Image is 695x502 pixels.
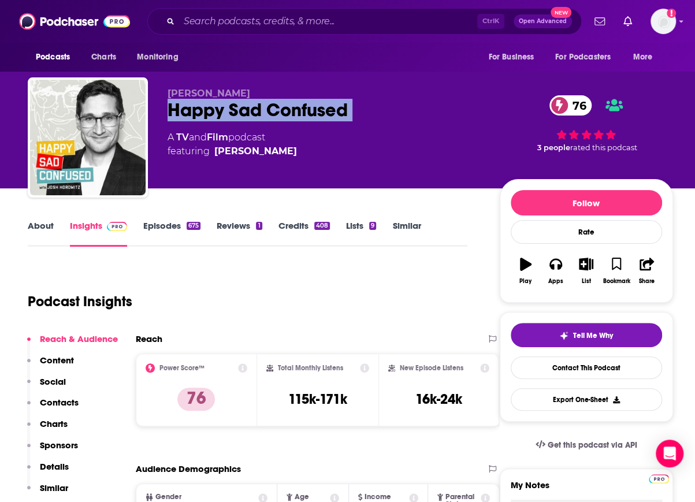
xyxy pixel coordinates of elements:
[189,132,207,143] span: and
[136,463,241,474] h2: Audience Demographics
[649,473,669,484] a: Pro website
[519,278,532,285] div: Play
[217,220,262,247] a: Reviews1
[84,46,123,68] a: Charts
[582,278,591,285] div: List
[30,80,146,195] img: Happy Sad Confused
[137,49,178,65] span: Monitoring
[651,9,676,34] span: Logged in as evankrask
[369,222,376,230] div: 9
[207,132,228,143] a: Film
[19,10,130,32] img: Podchaser - Follow, Share and Rate Podcasts
[36,49,70,65] span: Podcasts
[187,222,200,230] div: 675
[40,376,66,387] p: Social
[547,440,637,450] span: Get this podcast via API
[633,49,653,65] span: More
[107,222,127,231] img: Podchaser Pro
[40,355,74,366] p: Content
[155,493,181,501] span: Gender
[537,143,570,152] span: 3 people
[314,222,330,230] div: 408
[168,144,297,158] span: featuring
[656,440,683,467] div: Open Intercom Messenger
[573,331,613,340] span: Tell Me Why
[511,190,662,215] button: Follow
[649,474,669,484] img: Podchaser Pro
[511,356,662,379] a: Contact This Podcast
[639,278,655,285] div: Share
[27,333,118,355] button: Reach & Audience
[511,323,662,347] button: tell me why sparkleTell Me Why
[651,9,676,34] img: User Profile
[559,331,568,340] img: tell me why sparkle
[590,12,609,31] a: Show notifications dropdown
[179,12,477,31] input: Search podcasts, credits, & more...
[28,46,85,68] button: open menu
[519,18,567,24] span: Open Advanced
[143,220,200,247] a: Episodes675
[548,278,563,285] div: Apps
[40,397,79,408] p: Contacts
[571,250,601,292] button: List
[27,355,74,376] button: Content
[625,46,667,68] button: open menu
[392,220,421,247] a: Similar
[40,482,68,493] p: Similar
[27,461,69,482] button: Details
[603,278,630,285] div: Bookmark
[91,49,116,65] span: Charts
[176,132,189,143] a: TV
[70,220,127,247] a: InsightsPodchaser Pro
[278,220,330,247] a: Credits408
[40,461,69,472] p: Details
[27,440,78,461] button: Sponsors
[136,333,162,344] h2: Reach
[619,12,637,31] a: Show notifications dropdown
[40,418,68,429] p: Charts
[346,220,376,247] a: Lists9
[500,88,673,159] div: 76 3 peoplerated this podcast
[570,143,637,152] span: rated this podcast
[28,220,54,247] a: About
[177,388,215,411] p: 76
[601,250,631,292] button: Bookmark
[147,8,582,35] div: Search podcasts, credits, & more...
[278,364,343,372] h2: Total Monthly Listens
[415,391,462,408] h3: 16k-24k
[168,88,250,99] span: [PERSON_NAME]
[551,7,571,18] span: New
[28,293,132,310] h1: Podcast Insights
[168,131,297,158] div: A podcast
[561,95,592,116] span: 76
[541,250,571,292] button: Apps
[159,364,205,372] h2: Power Score™
[256,222,262,230] div: 1
[511,479,662,500] label: My Notes
[129,46,193,68] button: open menu
[295,493,309,501] span: Age
[40,333,118,344] p: Reach & Audience
[667,9,676,18] svg: Add a profile image
[480,46,548,68] button: open menu
[488,49,534,65] span: For Business
[365,493,391,501] span: Income
[514,14,572,28] button: Open AdvancedNew
[214,144,297,158] a: Josh Horowitz
[555,49,611,65] span: For Podcasters
[27,376,66,397] button: Social
[511,388,662,411] button: Export One-Sheet
[40,440,78,451] p: Sponsors
[477,14,504,29] span: Ctrl K
[288,391,347,408] h3: 115k-171k
[511,220,662,244] div: Rate
[400,364,463,372] h2: New Episode Listens
[651,9,676,34] button: Show profile menu
[526,431,646,459] a: Get this podcast via API
[548,46,627,68] button: open menu
[27,418,68,440] button: Charts
[511,250,541,292] button: Play
[27,397,79,418] button: Contacts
